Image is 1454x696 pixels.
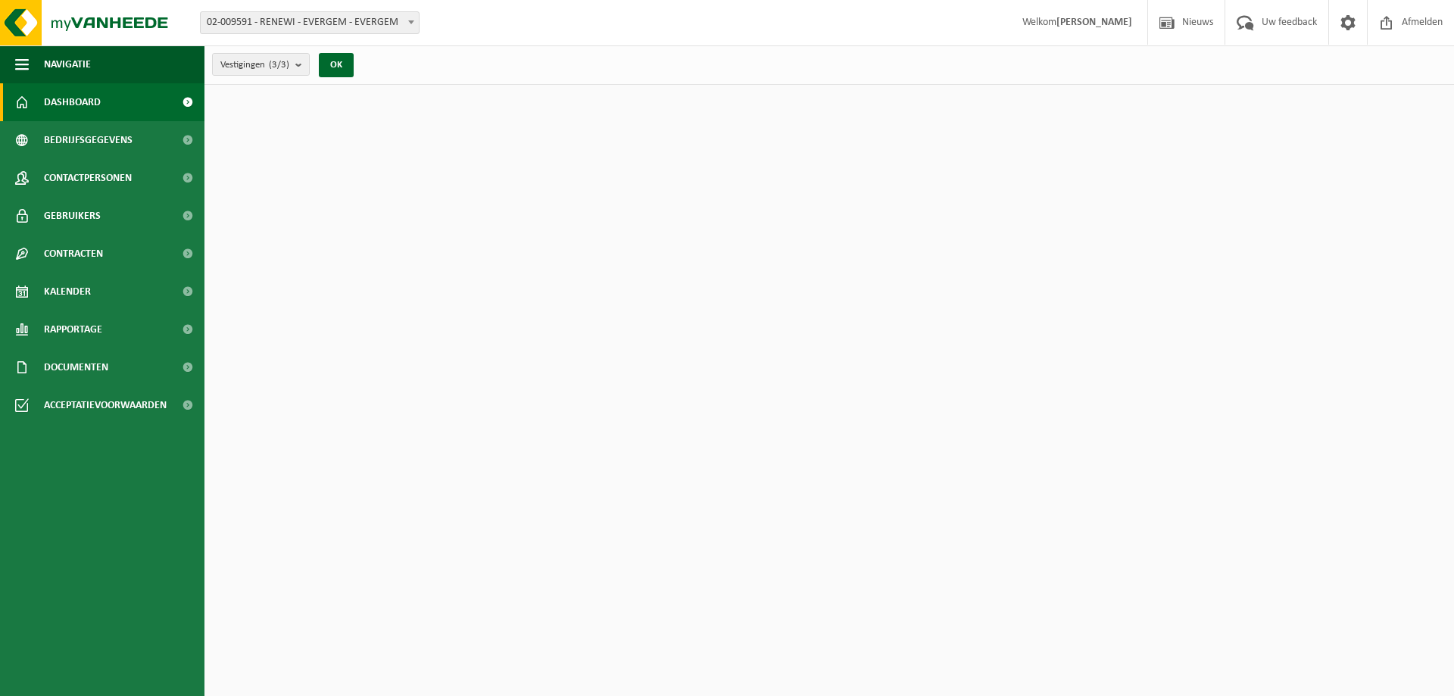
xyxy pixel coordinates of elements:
[44,45,91,83] span: Navigatie
[44,197,101,235] span: Gebruikers
[44,121,133,159] span: Bedrijfsgegevens
[220,54,289,76] span: Vestigingen
[44,386,167,424] span: Acceptatievoorwaarden
[201,12,419,33] span: 02-009591 - RENEWI - EVERGEM - EVERGEM
[44,348,108,386] span: Documenten
[319,53,354,77] button: OK
[1056,17,1132,28] strong: [PERSON_NAME]
[44,235,103,273] span: Contracten
[44,311,102,348] span: Rapportage
[269,60,289,70] count: (3/3)
[44,273,91,311] span: Kalender
[44,159,132,197] span: Contactpersonen
[212,53,310,76] button: Vestigingen(3/3)
[44,83,101,121] span: Dashboard
[200,11,420,34] span: 02-009591 - RENEWI - EVERGEM - EVERGEM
